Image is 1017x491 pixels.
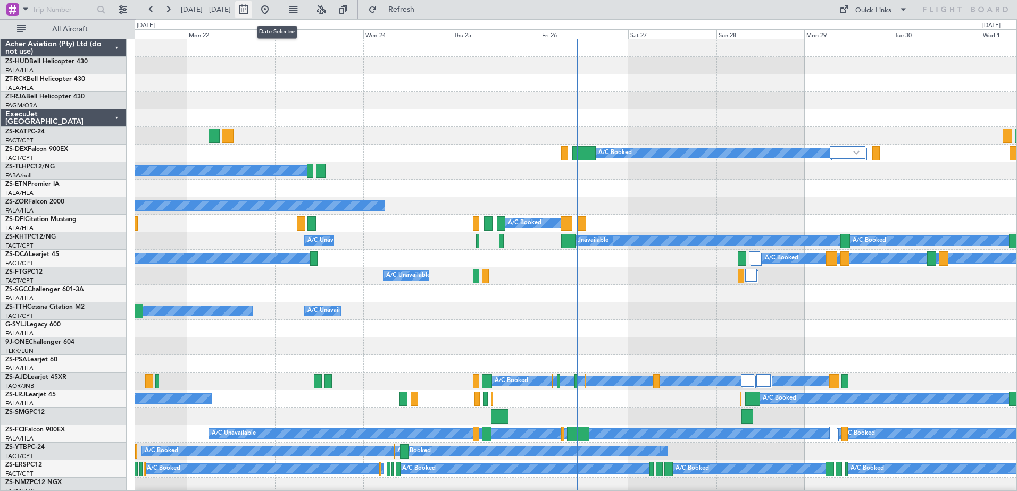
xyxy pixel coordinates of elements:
img: arrow-gray.svg [853,150,860,155]
div: Mon 22 [187,29,275,39]
span: ZS-ZOR [5,199,28,205]
span: All Aircraft [28,26,112,33]
a: FACT/CPT [5,154,33,162]
div: Tue 23 [275,29,363,39]
span: ZS-YTB [5,444,27,451]
button: All Aircraft [12,21,115,38]
a: 9J-ONEChallenger 604 [5,339,74,345]
a: FALA/HLA [5,84,34,92]
div: A/C Unavailable [307,303,352,319]
span: ZS-TLH [5,164,27,170]
a: FACT/CPT [5,277,33,285]
a: FALA/HLA [5,224,34,232]
a: ZS-ERSPC12 [5,462,42,468]
div: [DATE] [982,21,1001,30]
a: FACT/CPT [5,259,33,267]
a: ZS-HUDBell Helicopter 430 [5,58,88,65]
span: ZS-TTH [5,304,27,310]
a: ZS-KATPC-24 [5,129,45,135]
div: A/C Booked [765,250,798,266]
div: A/C Unavailable [386,268,430,284]
span: ZS-KAT [5,129,27,135]
button: Quick Links [834,1,913,18]
span: ZS-KHT [5,234,28,240]
span: ZS-DEX [5,146,28,153]
span: ZS-PSA [5,357,27,363]
a: ZS-FCIFalcon 900EX [5,427,65,433]
div: A/C Booked [495,373,528,389]
span: ZS-FCI [5,427,24,433]
a: ZS-DFICitation Mustang [5,216,77,223]
span: ZT-RCK [5,76,27,82]
div: A/C Booked [402,461,436,477]
div: A/C Booked [147,461,180,477]
div: Fri 26 [540,29,628,39]
div: Date Selector [257,26,297,39]
div: A/C Unavailable [307,233,352,249]
div: A/C Booked [676,461,709,477]
a: FALA/HLA [5,66,34,74]
a: FAGM/QRA [5,101,37,109]
span: ZS-DCA [5,251,29,258]
div: A/C Booked [397,443,431,459]
a: ZS-SGCChallenger 601-3A [5,286,84,293]
a: G-SYLJLegacy 600 [5,321,61,328]
div: A/C Booked [851,461,884,477]
a: ZS-PSALearjet 60 [5,357,57,363]
a: ZS-DEXFalcon 900EX [5,146,68,153]
a: FALA/HLA [5,189,34,197]
a: FACT/CPT [5,137,33,145]
div: Tue 30 [893,29,981,39]
a: ZT-RJABell Helicopter 430 [5,94,85,100]
a: FALA/HLA [5,294,34,302]
a: ZS-SMGPC12 [5,409,45,416]
div: A/C Booked [145,443,178,459]
a: ZS-NMZPC12 NGX [5,479,62,486]
div: A/C Booked [598,145,632,161]
a: FLKK/LUN [5,347,34,355]
div: [DATE] [137,21,155,30]
div: Thu 25 [452,29,540,39]
a: FACT/CPT [5,242,33,250]
span: ZS-LRJ [5,392,26,398]
a: FALA/HLA [5,435,34,443]
div: A/C Booked [763,391,796,407]
a: ZS-KHTPC12/NG [5,234,56,240]
span: ZS-SGC [5,286,28,293]
a: FACT/CPT [5,470,33,478]
a: ZS-DCALearjet 45 [5,251,59,258]
a: FAOR/JNB [5,382,34,390]
span: ZS-HUD [5,58,29,65]
a: ZS-ETNPremier IA [5,181,60,188]
span: 9J-ONE [5,339,29,345]
a: FACT/CPT [5,312,33,320]
span: G-SYLJ [5,321,27,328]
div: Quick Links [855,5,891,16]
span: Refresh [379,6,424,13]
a: FABA/null [5,172,32,180]
div: A/C Unavailable [212,426,256,442]
button: Refresh [363,1,427,18]
a: FALA/HLA [5,400,34,408]
a: FALA/HLA [5,207,34,215]
div: Sun 21 [99,29,187,39]
div: Mon 29 [804,29,893,39]
span: ZT-RJA [5,94,26,100]
div: Wed 24 [363,29,452,39]
div: A/C Booked [853,233,886,249]
div: A/C Unavailable [564,233,608,249]
span: ZS-FTG [5,269,27,275]
span: ZS-NMZ [5,479,30,486]
a: ZS-LRJLearjet 45 [5,392,56,398]
a: ZS-FTGPC12 [5,269,43,275]
span: ZS-ETN [5,181,28,188]
span: ZS-ERS [5,462,27,468]
a: ZT-RCKBell Helicopter 430 [5,76,85,82]
div: A/C Booked [841,426,875,442]
span: ZS-SMG [5,409,29,416]
span: ZS-AJD [5,374,28,380]
a: FALA/HLA [5,365,34,373]
a: ZS-ZORFalcon 2000 [5,199,64,205]
input: Trip Number [32,2,94,18]
a: ZS-TTHCessna Citation M2 [5,304,85,310]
